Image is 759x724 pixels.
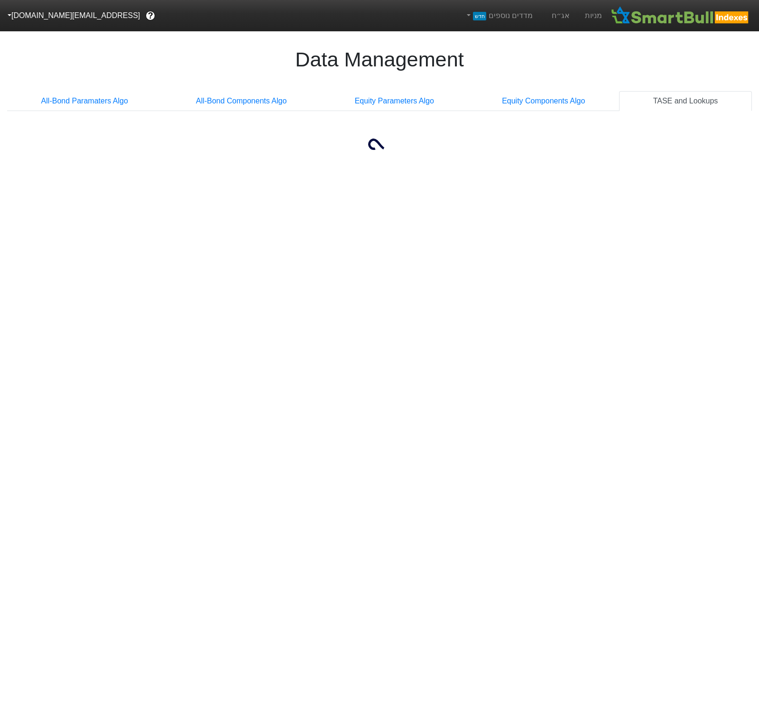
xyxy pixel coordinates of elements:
span: ? [148,9,153,22]
img: loading... [368,133,391,156]
a: Equity Parameters Algo [321,91,468,111]
a: Equity Components Algo [468,91,620,111]
a: All-Bond Components Algo [162,91,321,111]
a: All-Bond Paramaters Algo [7,91,162,111]
a: TASE and Lookups [619,91,752,111]
span: חדש [473,12,486,20]
img: SmartBull [610,6,751,25]
a: מדדים נוספיםחדש [461,6,537,25]
h1: Data Management [7,47,752,72]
